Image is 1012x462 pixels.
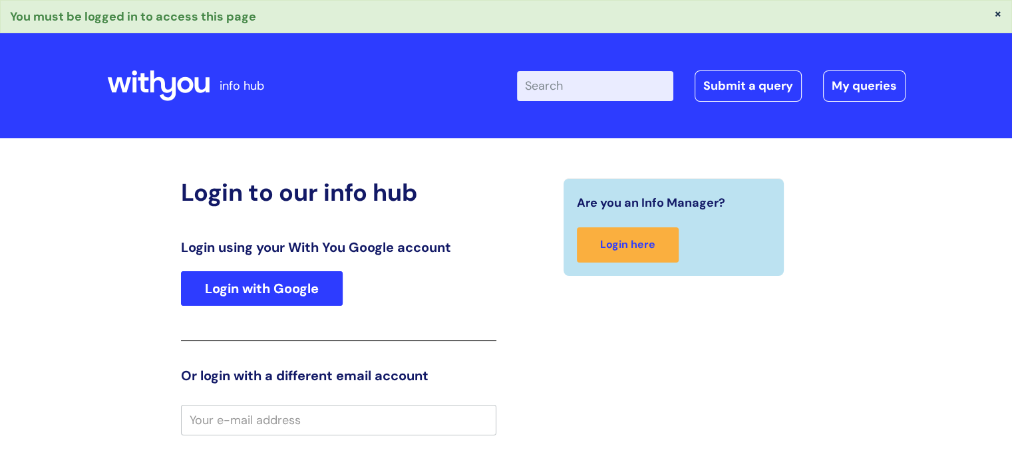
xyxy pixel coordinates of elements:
input: Search [517,71,673,100]
h2: Login to our info hub [181,178,496,207]
a: My queries [823,70,906,101]
h3: Or login with a different email account [181,368,496,384]
a: Submit a query [695,70,802,101]
a: Login here [577,227,679,263]
h3: Login using your With You Google account [181,239,496,255]
a: Login with Google [181,271,343,306]
p: info hub [220,75,264,96]
input: Your e-mail address [181,405,496,435]
button: × [994,7,1002,19]
span: Are you an Info Manager? [577,192,725,213]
